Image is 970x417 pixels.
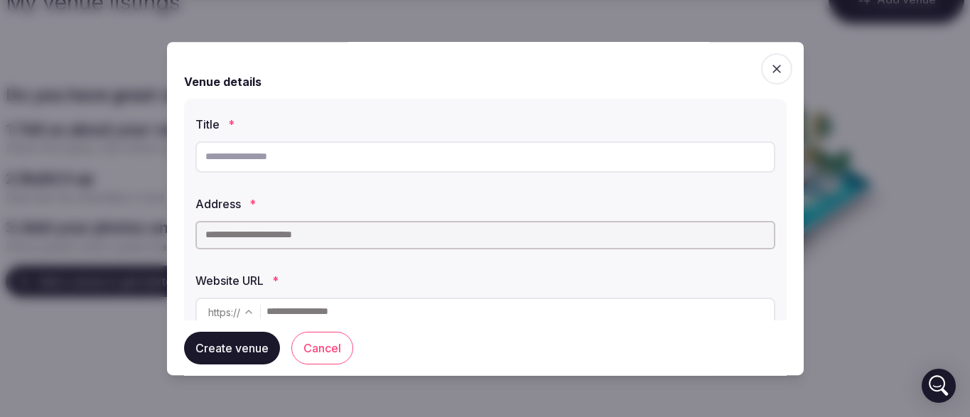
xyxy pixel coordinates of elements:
[184,73,262,90] h2: Venue details
[195,198,775,210] label: Address
[291,331,353,364] button: Cancel
[195,275,775,286] label: Website URL
[195,119,775,130] label: Title
[184,331,280,364] button: Create venue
